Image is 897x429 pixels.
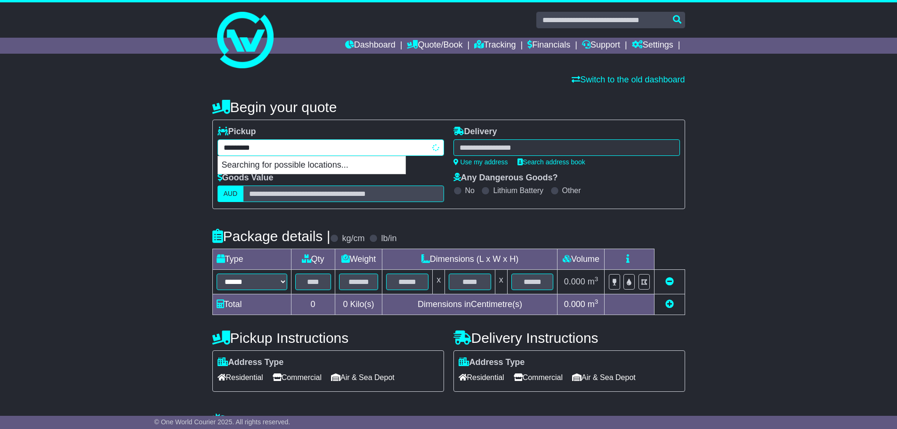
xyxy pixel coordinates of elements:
[212,294,291,315] td: Total
[465,186,475,195] label: No
[343,299,347,309] span: 0
[453,173,558,183] label: Any Dangerous Goods?
[595,275,598,283] sup: 3
[381,234,396,244] label: lb/in
[407,38,462,54] a: Quote/Book
[218,139,444,156] typeahead: Please provide city
[218,186,244,202] label: AUD
[218,173,274,183] label: Goods Value
[345,38,396,54] a: Dashboard
[218,156,405,174] p: Searching for possible locations...
[453,158,508,166] a: Use my address
[564,299,585,309] span: 0.000
[588,299,598,309] span: m
[218,370,263,385] span: Residential
[495,270,507,294] td: x
[154,418,291,426] span: © One World Courier 2025. All rights reserved.
[212,99,685,115] h4: Begin your quote
[342,234,364,244] label: kg/cm
[453,127,497,137] label: Delivery
[382,249,558,270] td: Dimensions (L x W x H)
[493,186,543,195] label: Lithium Battery
[562,186,581,195] label: Other
[218,357,284,368] label: Address Type
[582,38,620,54] a: Support
[517,158,585,166] a: Search address book
[665,277,674,286] a: Remove this item
[212,413,685,429] h4: Warranty & Insurance
[382,294,558,315] td: Dimensions in Centimetre(s)
[572,370,636,385] span: Air & Sea Depot
[459,370,504,385] span: Residential
[212,330,444,346] h4: Pickup Instructions
[273,370,322,385] span: Commercial
[665,299,674,309] a: Add new item
[335,249,382,270] td: Weight
[595,298,598,305] sup: 3
[588,277,598,286] span: m
[291,249,335,270] td: Qty
[433,270,445,294] td: x
[474,38,516,54] a: Tracking
[564,277,585,286] span: 0.000
[527,38,570,54] a: Financials
[212,228,331,244] h4: Package details |
[558,249,605,270] td: Volume
[218,127,256,137] label: Pickup
[572,75,685,84] a: Switch to the old dashboard
[632,38,673,54] a: Settings
[459,357,525,368] label: Address Type
[453,330,685,346] h4: Delivery Instructions
[514,370,563,385] span: Commercial
[291,294,335,315] td: 0
[335,294,382,315] td: Kilo(s)
[331,370,395,385] span: Air & Sea Depot
[212,249,291,270] td: Type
